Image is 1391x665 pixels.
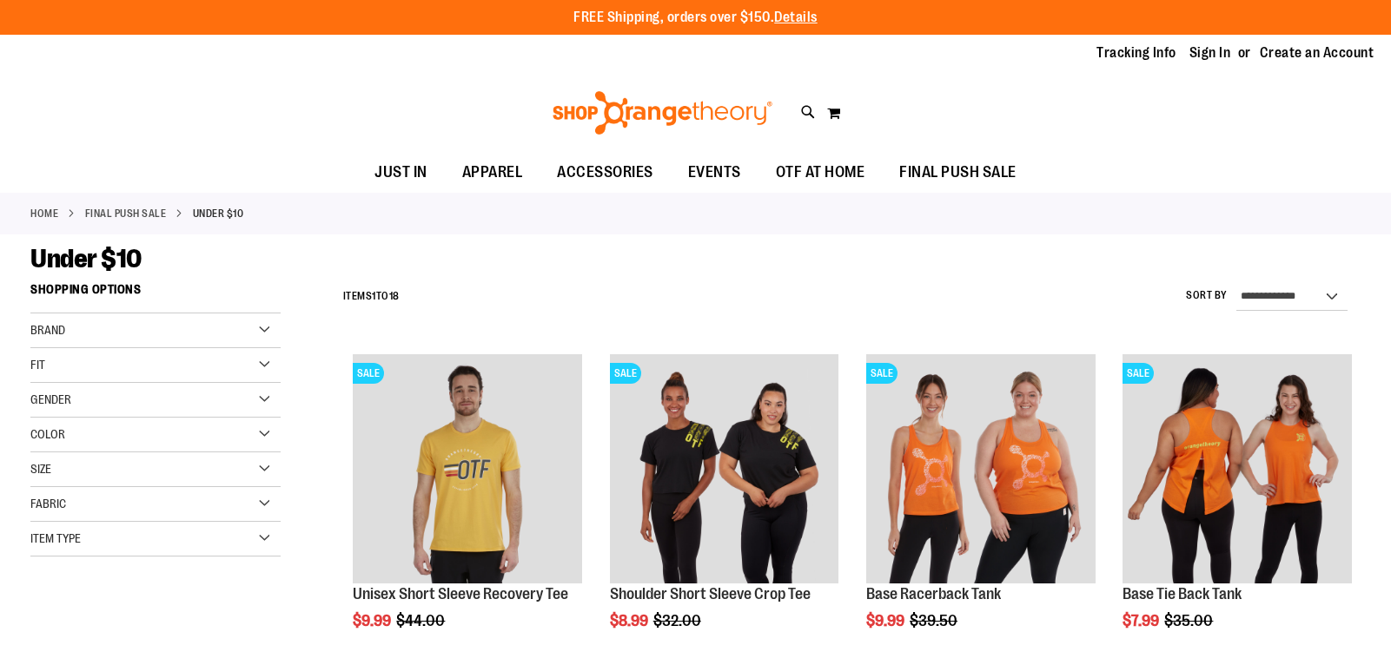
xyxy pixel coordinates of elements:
[688,153,741,192] span: EVENTS
[758,153,883,193] a: OTF AT HOME
[1164,612,1215,629] span: $35.00
[866,612,907,629] span: $9.99
[396,612,447,629] span: $44.00
[774,10,818,25] a: Details
[30,206,58,221] a: Home
[899,153,1017,192] span: FINAL PUSH SALE
[610,354,839,583] img: Product image for Shoulder Short Sleeve Crop Tee
[343,283,400,310] h2: Items to
[30,358,45,372] span: Fit
[882,153,1034,192] a: FINAL PUSH SALE
[653,612,704,629] span: $32.00
[1189,43,1231,63] a: Sign In
[1123,354,1352,586] a: Product image for Base Tie Back TankSALE
[445,153,540,193] a: APPAREL
[776,153,865,192] span: OTF AT HOME
[910,612,960,629] span: $39.50
[30,462,51,476] span: Size
[1123,612,1162,629] span: $7.99
[389,290,400,302] span: 18
[610,612,651,629] span: $8.99
[353,354,582,583] img: Product image for Unisex Short Sleeve Recovery Tee
[557,153,653,192] span: ACCESSORIES
[573,8,818,28] p: FREE Shipping, orders over $150.
[30,497,66,510] span: Fabric
[1123,354,1352,583] img: Product image for Base Tie Back Tank
[1096,43,1176,63] a: Tracking Info
[550,91,775,135] img: Shop Orangetheory
[30,244,142,273] span: Under $10
[540,153,671,193] a: ACCESSORIES
[193,206,244,221] strong: Under $10
[1123,363,1154,384] span: SALE
[30,531,81,545] span: Item Type
[30,427,65,441] span: Color
[353,363,384,384] span: SALE
[30,392,71,406] span: Gender
[353,612,394,629] span: $9.99
[1186,288,1228,303] label: Sort By
[30,274,281,313] strong: Shopping Options
[1260,43,1374,63] a: Create an Account
[462,153,523,192] span: APPAREL
[866,354,1096,586] a: Product image for Base Racerback TankSALE
[1123,585,1242,602] a: Base Tie Back Tank
[671,153,758,193] a: EVENTS
[866,354,1096,583] img: Product image for Base Racerback Tank
[610,363,641,384] span: SALE
[866,363,898,384] span: SALE
[353,354,582,586] a: Product image for Unisex Short Sleeve Recovery TeeSALE
[372,290,376,302] span: 1
[866,585,1001,602] a: Base Racerback Tank
[85,206,167,221] a: FINAL PUSH SALE
[353,585,568,602] a: Unisex Short Sleeve Recovery Tee
[610,354,839,586] a: Product image for Shoulder Short Sleeve Crop TeeSALE
[374,153,427,192] span: JUST IN
[610,585,811,602] a: Shoulder Short Sleeve Crop Tee
[30,323,65,337] span: Brand
[357,153,445,193] a: JUST IN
